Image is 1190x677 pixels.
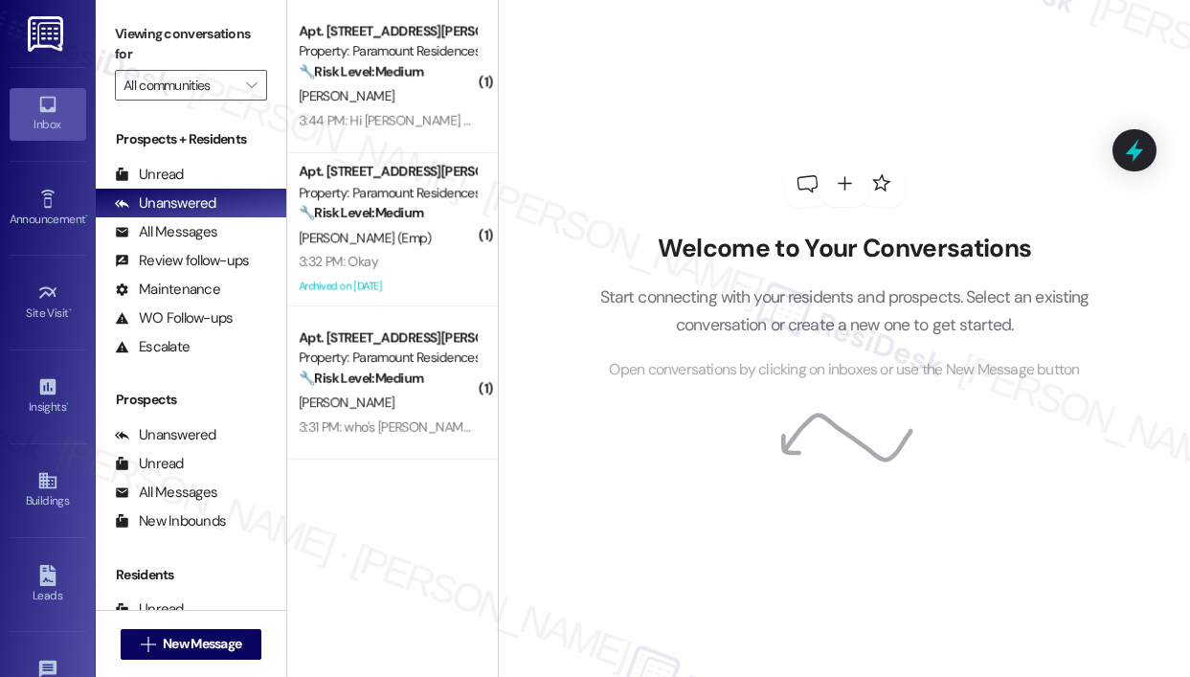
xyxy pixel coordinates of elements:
div: Unread [115,599,184,620]
div: New Inbounds [115,511,226,531]
div: Archived on [DATE] [297,274,478,298]
div: Unread [115,454,184,474]
div: Residents [96,565,286,585]
div: 3:32 PM: Okay [299,253,378,270]
span: • [85,210,88,223]
div: 3:31 PM: who's [PERSON_NAME]? [299,418,480,436]
div: Unread [115,165,184,185]
span: [PERSON_NAME] [299,394,394,411]
span: [PERSON_NAME] [299,87,394,104]
div: All Messages [115,222,217,242]
div: Unanswered [115,193,216,214]
a: Buildings [10,464,86,516]
a: Insights • [10,371,86,422]
img: ResiDesk Logo [28,16,67,52]
div: 3:44 PM: Hi [PERSON_NAME] what do you need me to do? [299,112,624,129]
div: Property: Paramount Residences [299,183,476,203]
span: • [66,397,69,411]
strong: 🔧 Risk Level: Medium [299,370,423,387]
div: Escalate [115,337,190,357]
div: Apt. [STREET_ADDRESS][PERSON_NAME] [299,162,476,182]
div: Prospects + Residents [96,129,286,149]
label: Viewing conversations for [115,19,267,70]
div: Apt. [STREET_ADDRESS][PERSON_NAME] [299,21,476,41]
span: Open conversations by clicking on inboxes or use the New Message button [609,358,1079,382]
span: New Message [163,634,241,654]
div: All Messages [115,483,217,503]
div: WO Follow-ups [115,308,233,328]
strong: 🔧 Risk Level: Medium [299,204,423,221]
span: [PERSON_NAME] (Emp) [299,229,431,246]
input: All communities [123,70,236,101]
button: New Message [121,629,262,660]
a: Leads [10,559,86,611]
a: Site Visit • [10,277,86,328]
a: Inbox [10,88,86,140]
i:  [246,78,257,93]
span: • [69,304,72,317]
p: Start connecting with your residents and prospects. Select an existing conversation or create a n... [571,283,1118,338]
div: Prospects [96,390,286,410]
div: Review follow-ups [115,251,249,271]
div: Property: Paramount Residences [299,348,476,368]
h2: Welcome to Your Conversations [571,234,1118,264]
div: Property: Paramount Residences [299,41,476,61]
strong: 🔧 Risk Level: Medium [299,63,423,80]
div: Apt. [STREET_ADDRESS][PERSON_NAME] [299,327,476,348]
div: Maintenance [115,280,220,300]
div: Unanswered [115,425,216,445]
i:  [141,637,155,652]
